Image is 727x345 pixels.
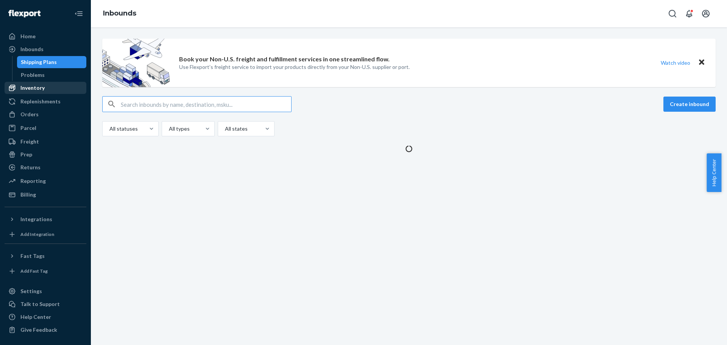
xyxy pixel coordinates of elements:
[20,252,45,260] div: Fast Tags
[20,231,54,237] div: Add Integration
[5,213,86,225] button: Integrations
[5,136,86,148] a: Freight
[103,9,136,17] a: Inbounds
[5,82,86,94] a: Inventory
[21,58,57,66] div: Shipping Plans
[682,6,697,21] button: Open notifications
[224,125,225,133] input: All states
[20,268,48,274] div: Add Fast Tag
[20,177,46,185] div: Reporting
[20,124,36,132] div: Parcel
[5,175,86,187] a: Reporting
[697,57,707,68] button: Close
[20,300,60,308] div: Talk to Support
[20,287,42,295] div: Settings
[179,55,390,64] p: Book your Non-U.S. freight and fulfillment services in one streamlined flow.
[5,285,86,297] a: Settings
[5,30,86,42] a: Home
[5,311,86,323] a: Help Center
[20,138,39,145] div: Freight
[665,6,680,21] button: Open Search Box
[5,95,86,108] a: Replenishments
[5,228,86,240] a: Add Integration
[71,6,86,21] button: Close Navigation
[5,122,86,134] a: Parcel
[179,63,410,71] p: Use Flexport’s freight service to import your products directly from your Non-U.S. supplier or port.
[20,151,32,158] div: Prep
[21,71,45,79] div: Problems
[20,33,36,40] div: Home
[5,148,86,161] a: Prep
[5,265,86,277] a: Add Fast Tag
[5,250,86,262] button: Fast Tags
[20,111,39,118] div: Orders
[20,326,57,334] div: Give Feedback
[656,57,695,68] button: Watch video
[5,189,86,201] a: Billing
[121,97,291,112] input: Search inbounds by name, destination, msku...
[663,97,716,112] button: Create inbound
[168,125,169,133] input: All types
[20,45,44,53] div: Inbounds
[5,298,86,310] a: Talk to Support
[5,108,86,120] a: Orders
[20,164,41,171] div: Returns
[20,215,52,223] div: Integrations
[97,3,142,25] ol: breadcrumbs
[5,161,86,173] a: Returns
[5,324,86,336] button: Give Feedback
[20,84,45,92] div: Inventory
[5,43,86,55] a: Inbounds
[8,10,41,17] img: Flexport logo
[20,98,61,105] div: Replenishments
[698,6,713,21] button: Open account menu
[17,69,87,81] a: Problems
[17,56,87,68] a: Shipping Plans
[707,153,721,192] button: Help Center
[20,313,51,321] div: Help Center
[20,191,36,198] div: Billing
